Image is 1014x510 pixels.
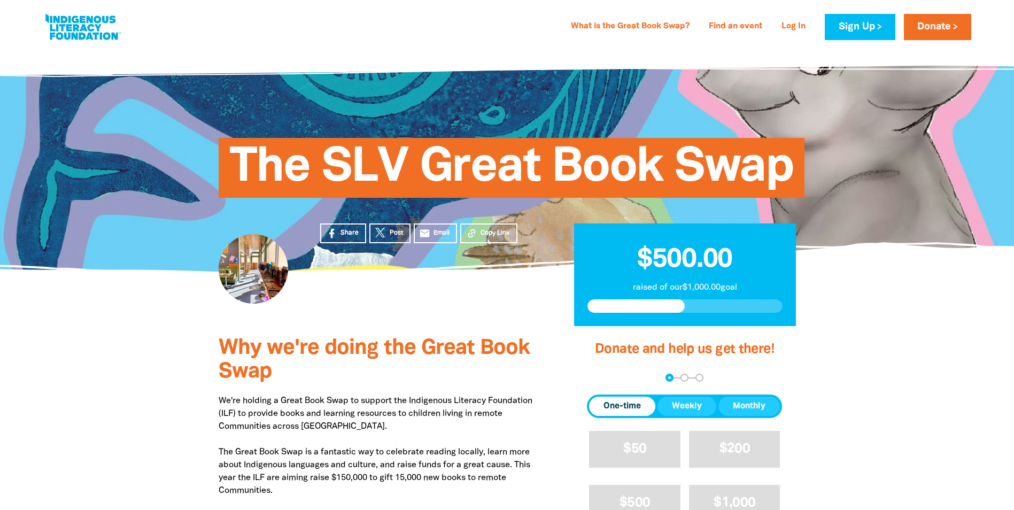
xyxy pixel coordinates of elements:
[587,395,782,418] div: Donation frequency
[589,431,680,468] button: $50
[904,14,971,40] a: Donate
[460,223,517,243] button: Copy Link
[702,18,769,35] a: Find an event
[229,146,794,198] span: The SLV Great Book Swap
[595,343,775,356] span: Donate and help us get there!
[434,228,450,238] span: Email
[414,223,458,243] a: emailEmail
[219,338,530,382] span: Why we're doing the Great Book Swap
[623,443,646,455] span: $50
[718,397,780,416] button: Monthly
[665,374,674,382] button: Navigate to step 1 of 3 to enter your donation amount
[390,228,403,238] span: Post
[564,18,696,35] a: What is the Great Book Swap?
[719,443,750,455] span: $200
[481,228,510,238] span: Copy Link
[733,400,765,413] span: Monthly
[340,228,359,238] span: Share
[695,374,703,382] button: Navigate to step 3 of 3 to enter your payment details
[775,18,812,35] a: Log In
[589,397,655,416] button: One-time
[587,281,783,294] p: raised of our $1,000.00 goal
[680,374,688,382] button: Navigate to step 2 of 3 to enter your details
[603,400,641,413] span: One-time
[369,223,411,243] a: Post
[714,497,755,509] span: $1,000
[657,397,716,416] button: Weekly
[672,400,702,413] span: Weekly
[825,14,895,40] a: Sign Up
[320,223,366,243] a: Share
[637,248,732,272] span: $500.00
[689,431,780,468] button: $200
[620,497,650,509] span: $500
[419,228,430,239] i: email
